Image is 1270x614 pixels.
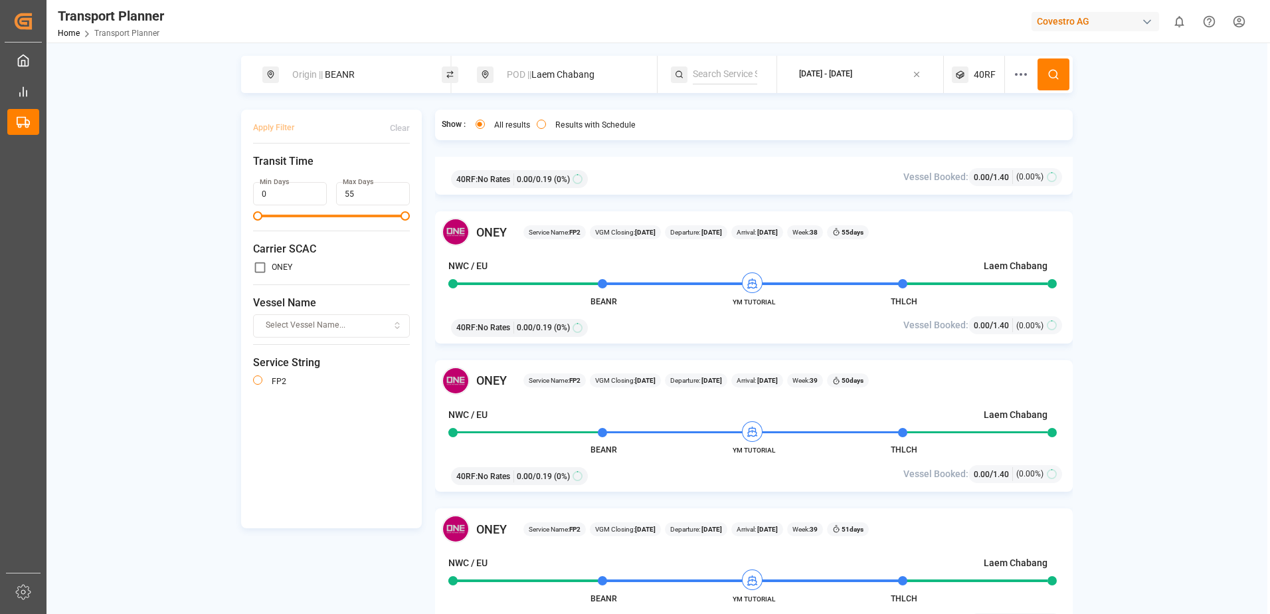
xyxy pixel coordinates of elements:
span: Arrival: [737,375,778,385]
span: Minimum [253,211,262,221]
button: [DATE] - [DATE] [785,62,936,88]
span: (0.00%) [1016,468,1043,480]
span: (0.00%) [1016,171,1043,183]
h4: Laem Chabang [984,408,1047,422]
span: THLCH [891,297,917,306]
span: 0.00 / 0.19 [517,322,552,334]
span: Departure: [670,227,722,237]
span: Service Name: [529,524,581,534]
b: [DATE] [700,229,722,236]
span: BEANR [590,297,617,306]
h4: Laem Chabang [984,259,1047,273]
div: Transport Planner [58,6,164,26]
div: Covestro AG [1032,12,1159,31]
span: (0%) [554,322,570,334]
label: ONEY [272,263,292,271]
div: [DATE] - [DATE] [799,68,852,80]
span: THLCH [891,445,917,455]
span: Transit Time [253,153,410,169]
span: Vessel Name [253,295,410,311]
span: BEANR [590,594,617,603]
span: Show : [442,119,466,131]
span: 1.40 [993,470,1009,479]
span: Arrival: [737,227,778,237]
h4: NWC / EU [448,556,488,570]
span: 0.00 [974,321,990,330]
b: 39 [810,526,818,533]
span: BEANR [590,445,617,455]
b: [DATE] [756,526,778,533]
span: Week: [792,227,818,237]
div: BEANR [284,62,428,87]
b: [DATE] [756,377,778,384]
span: VGM Closing: [595,227,656,237]
span: 40RF : [456,173,478,185]
label: FP2 [272,377,286,385]
b: [DATE] [635,229,656,236]
h4: NWC / EU [448,259,488,273]
span: Service String [253,355,410,371]
span: (0.00%) [1016,320,1043,332]
span: Vessel Booked: [903,467,968,481]
span: Week: [792,524,818,534]
span: 0.00 / 0.19 [517,470,552,482]
span: Departure: [670,375,722,385]
b: [DATE] [756,229,778,236]
span: VGM Closing: [595,524,656,534]
div: Clear [390,122,410,134]
button: Covestro AG [1032,9,1164,34]
b: 39 [810,377,818,384]
span: YM TUTORIAL [717,445,790,455]
span: ONEY [476,223,507,241]
span: Select Vessel Name... [266,320,345,332]
span: 0.00 [974,470,990,479]
span: 1.40 [993,321,1009,330]
span: No Rates [478,322,510,334]
b: FP2 [569,229,581,236]
img: Carrier [442,367,470,395]
div: / [974,467,1013,481]
button: show 0 new notifications [1164,7,1194,37]
label: All results [494,121,530,129]
b: FP2 [569,377,581,384]
span: Week: [792,375,818,385]
b: 50 days [842,377,863,384]
span: THLCH [891,594,917,603]
b: 55 days [842,229,863,236]
b: [DATE] [635,526,656,533]
span: Vessel Booked: [903,170,968,184]
label: Results with Schedule [555,121,636,129]
span: ONEY [476,520,507,538]
div: / [974,170,1013,184]
label: Min Days [260,177,289,187]
span: VGM Closing: [595,375,656,385]
div: / [974,318,1013,332]
span: Departure: [670,524,722,534]
b: [DATE] [700,377,722,384]
img: Carrier [442,515,470,543]
img: Carrier [442,218,470,246]
span: Maximum [401,211,410,221]
span: Vessel Booked: [903,318,968,332]
button: Clear [390,116,410,140]
span: POD || [507,69,531,80]
span: 40RF : [456,470,478,482]
a: Home [58,29,80,38]
span: Service Name: [529,375,581,385]
span: (0%) [554,173,570,185]
button: Help Center [1194,7,1224,37]
input: Search Service String [693,64,757,84]
span: Origin || [292,69,323,80]
span: Carrier SCAC [253,241,410,257]
b: 51 days [842,526,863,533]
h4: Laem Chabang [984,556,1047,570]
span: No Rates [478,173,510,185]
b: [DATE] [635,377,656,384]
b: FP2 [569,526,581,533]
span: YM TUTORIAL [717,594,790,604]
span: 0.00 / 0.19 [517,173,552,185]
span: 1.40 [993,173,1009,182]
div: Laem Chabang [499,62,642,87]
span: ONEY [476,371,507,389]
label: Max Days [343,177,373,187]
